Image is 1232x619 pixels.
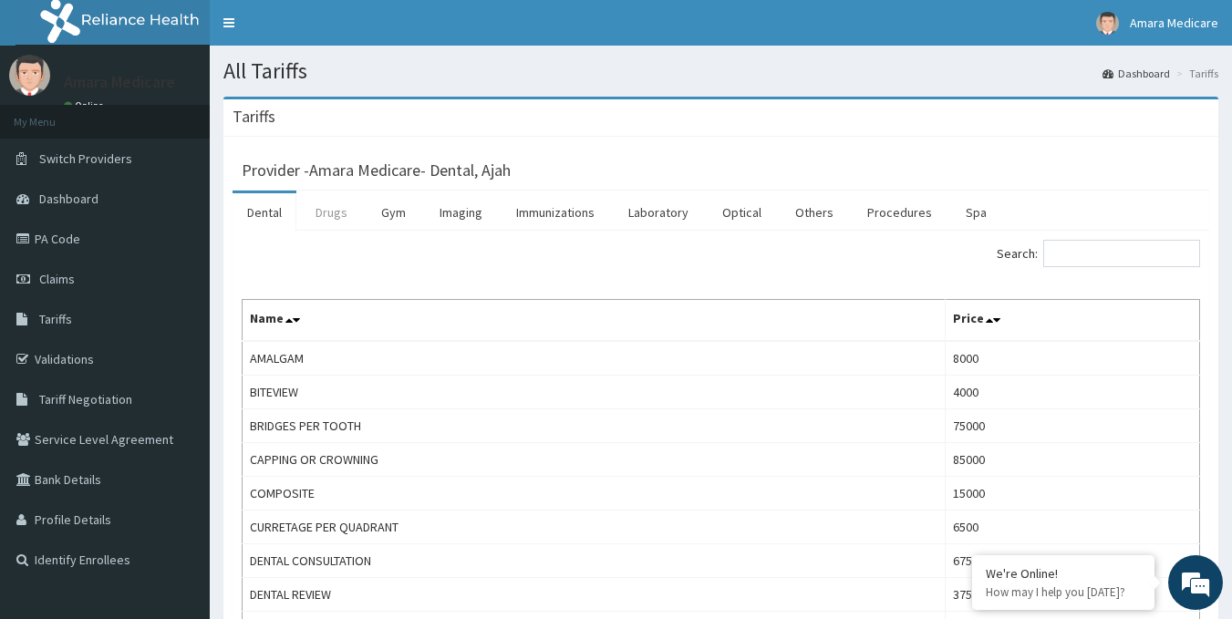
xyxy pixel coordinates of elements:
h3: Tariffs [233,108,275,125]
h1: All Tariffs [223,59,1218,83]
a: Immunizations [502,193,609,232]
a: Dashboard [1103,66,1170,81]
img: d_794563401_company_1708531726252_794563401 [34,91,74,137]
p: How may I help you today? [986,584,1141,600]
span: Amara Medicare [1130,15,1218,31]
td: 3750 [946,578,1200,612]
div: Minimize live chat window [299,9,343,53]
td: DENTAL REVIEW [243,578,946,612]
td: CURRETAGE PER QUADRANT [243,511,946,544]
span: Tariffs [39,311,72,327]
span: Dashboard [39,191,98,207]
img: User Image [1096,12,1119,35]
th: Name [243,300,946,342]
textarea: Type your message and hit 'Enter' [9,419,347,483]
input: Search: [1043,240,1200,267]
a: Imaging [425,193,497,232]
td: 8000 [946,341,1200,376]
a: Spa [951,193,1001,232]
td: AMALGAM [243,341,946,376]
div: Chat with us now [95,102,306,126]
h3: Provider - Amara Medicare- Dental, Ajah [242,162,511,179]
td: BITEVIEW [243,376,946,409]
span: Tariff Negotiation [39,391,132,408]
p: Amara Medicare [64,74,175,90]
a: Drugs [301,193,362,232]
a: Dental [233,193,296,232]
span: Claims [39,271,75,287]
td: CAPPING OR CROWNING [243,443,946,477]
label: Search: [997,240,1200,267]
span: Switch Providers [39,150,132,167]
td: BRIDGES PER TOOTH [243,409,946,443]
td: COMPOSITE [243,477,946,511]
div: We're Online! [986,565,1141,582]
td: 4000 [946,376,1200,409]
span: We're online! [106,191,252,375]
td: 6500 [946,511,1200,544]
a: Gym [367,193,420,232]
td: 75000 [946,409,1200,443]
a: Optical [708,193,776,232]
a: Procedures [853,193,947,232]
img: User Image [9,55,50,96]
td: DENTAL CONSULTATION [243,544,946,578]
li: Tariffs [1172,66,1218,81]
td: 15000 [946,477,1200,511]
th: Price [946,300,1200,342]
td: 85000 [946,443,1200,477]
a: Laboratory [614,193,703,232]
a: Online [64,99,108,112]
a: Others [781,193,848,232]
td: 6750 [946,544,1200,578]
